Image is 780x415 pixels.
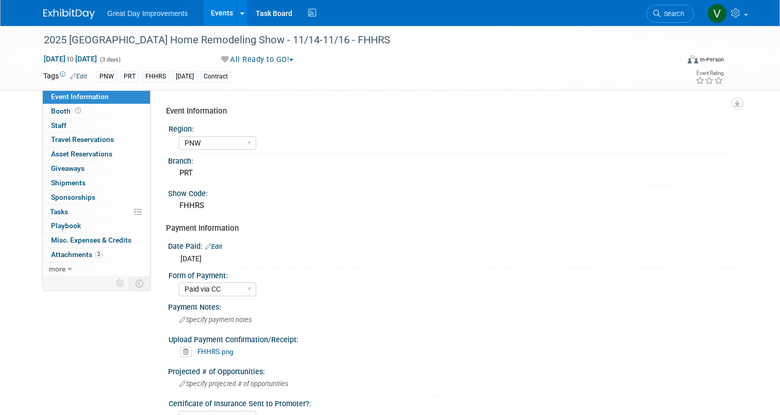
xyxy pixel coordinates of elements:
div: Projected # of Opportunities: [168,364,737,377]
span: [DATE] [180,254,202,263]
div: FHHRS [176,198,729,214]
div: FHHRS [142,71,169,82]
a: Sponsorships [43,190,150,204]
img: Virginia Mehlhoff [707,4,727,23]
div: Show Code: [168,186,737,199]
span: Sponsorships [51,193,95,201]
a: Delete attachment? [180,348,196,356]
a: Giveaways [43,162,150,175]
a: Playbook [43,219,150,233]
div: Event Format [623,54,724,69]
div: Event Information [166,106,729,117]
div: PRT [176,165,729,181]
div: Region: [169,121,732,134]
a: Travel Reservations [43,133,150,147]
div: Event Rating [695,71,723,76]
span: Search [660,10,684,18]
div: PNW [96,71,117,82]
div: Contract [201,71,231,82]
div: Payment Information [166,223,729,234]
a: Shipments [43,176,150,190]
a: Edit [205,243,222,250]
span: Giveaways [51,164,85,172]
span: [DATE] [DATE] [43,54,97,63]
a: Search [646,5,694,23]
span: to [65,55,75,63]
button: All Ready to GO! [218,54,298,65]
a: Edit [70,73,87,80]
span: Booth not reserved yet [73,107,83,115]
a: Booth [43,104,150,118]
div: Form of Payment: [169,268,732,281]
span: Asset Reservations [51,150,112,158]
span: Playbook [51,221,81,230]
div: Payment Notes: [168,299,737,312]
span: Misc. Expenses & Credits [51,236,131,244]
a: more [43,262,150,276]
img: ExhibitDay [43,9,95,19]
div: Date Paid: [168,238,737,252]
div: In-Person [700,56,724,63]
span: Specify payment notes [179,316,252,324]
a: Attachments2 [43,248,150,262]
a: Staff [43,119,150,133]
span: (3 days) [99,56,121,63]
span: Great Day Improvements [107,9,188,18]
a: Tasks [43,205,150,219]
div: 2025 [GEOGRAPHIC_DATA] Home Remodeling Show - 11/14-11/16 - FHHRS [40,31,666,50]
span: 2 [95,250,103,258]
span: Attachments [51,250,103,259]
div: Upload Payment Confirmation/Receipt: [169,332,732,345]
span: Tasks [50,207,68,216]
a: FHHRS.png [197,347,234,356]
div: Branch: [168,153,737,166]
span: Shipments [51,179,86,187]
span: Event Information [51,92,109,101]
img: Format-Inperson.png [688,55,698,63]
span: more [49,265,65,273]
span: Booth [51,107,83,115]
span: Travel Reservations [51,135,114,143]
span: Specify projected # of opportunities [179,380,288,388]
div: Certificate of Insurance Sent to Promoter?: [169,396,732,409]
div: [DATE] [173,71,197,82]
td: Toggle Event Tabs [129,277,151,290]
a: Misc. Expenses & Credits [43,233,150,247]
td: Personalize Event Tab Strip [111,277,129,290]
a: Asset Reservations [43,147,150,161]
div: PRT [121,71,139,82]
td: Tags [43,71,87,83]
a: Event Information [43,90,150,104]
span: Staff [51,121,67,130]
